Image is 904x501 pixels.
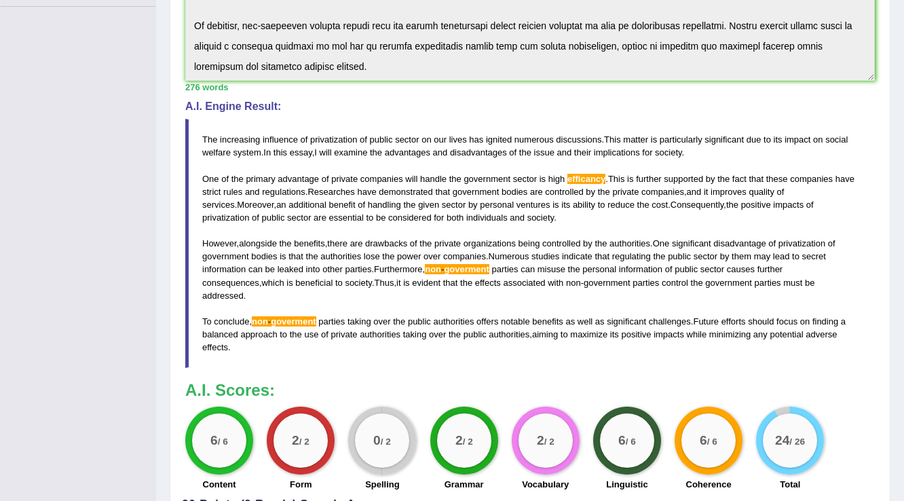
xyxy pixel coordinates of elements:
big: 24 [775,432,789,447]
span: conclude [214,316,249,327]
span: leaked [278,264,303,274]
span: studies [531,251,559,261]
span: the [279,238,291,248]
span: essay [290,147,312,157]
span: privatization [310,134,357,145]
span: of [358,200,365,210]
span: an [276,200,286,210]
span: private [434,238,461,248]
span: Future [693,316,719,327]
div: 276 words [185,81,875,94]
span: its [774,134,783,145]
big: 6 [210,432,218,447]
big: 6 [700,432,707,447]
span: and [245,187,260,197]
span: have [357,187,376,197]
span: that [435,187,450,197]
span: public [464,329,487,339]
h4: A.I. Engine Result: [185,100,875,113]
span: Possible spelling mistake found. (did you mean: nongovernment) [271,316,316,327]
span: authorities [320,251,361,261]
span: any [753,329,768,339]
span: by [720,251,730,261]
span: significant [607,316,646,327]
span: to [764,134,771,145]
span: efforts [721,316,746,327]
span: by [706,174,715,184]
span: effects [475,278,501,288]
span: secret [802,251,826,261]
span: the [449,174,462,184]
span: power [397,251,421,261]
span: primary [246,174,275,184]
span: effects [202,342,228,352]
span: parties [633,278,659,288]
span: that [288,251,303,261]
b: A.I. Scores: [185,381,275,399]
span: is [286,278,293,288]
span: on [421,134,431,145]
span: of [360,134,367,145]
span: private [331,329,357,339]
span: to [792,251,799,261]
span: positive [621,329,651,339]
span: individuals [466,212,508,223]
span: To [202,316,212,327]
span: organizations [464,238,516,248]
span: this [274,147,287,157]
span: is [552,200,559,210]
span: the [370,147,382,157]
span: offers [476,316,498,327]
span: finding [812,316,838,327]
span: benefits [294,238,325,248]
span: government [202,251,249,261]
span: well [578,316,592,327]
span: government [584,278,630,288]
span: fact [732,174,747,184]
span: ability [573,200,595,210]
small: / 2 [299,437,309,447]
span: Researches [307,187,354,197]
span: privatization [202,212,249,223]
span: privatization [778,238,825,248]
span: maximize [570,329,607,339]
span: Possible spelling mistake found. (did you mean: nongovernment) [425,264,441,274]
span: social [825,134,848,145]
span: reduce [607,200,635,210]
span: The [202,134,217,145]
label: Content [203,478,236,491]
span: ventures [516,200,550,210]
span: personal [480,200,514,210]
span: by [586,187,595,197]
span: evident [412,278,440,288]
span: parties [492,264,519,274]
span: while [687,329,707,339]
span: controlled [545,187,583,197]
span: the [568,264,580,274]
span: by [583,238,592,248]
span: are [530,187,543,197]
span: and [433,147,448,157]
span: addressed [202,291,244,301]
span: demonstrated [379,187,433,197]
span: misuse [538,264,565,274]
span: drawbacks [365,238,407,248]
span: public [408,316,431,327]
span: supported [664,174,703,184]
span: impacts [773,200,804,210]
span: sector [395,134,419,145]
label: Grammar [445,478,484,491]
span: the [290,329,302,339]
span: numerous [514,134,554,145]
span: of [410,238,417,248]
span: implications [594,147,640,157]
span: of [828,238,835,248]
span: on [813,134,823,145]
span: increasing [220,134,260,145]
span: notable [501,316,530,327]
span: benefits [532,316,563,327]
span: lives [449,134,467,145]
span: This [604,134,621,145]
span: given [418,200,439,210]
span: bodies [251,251,277,261]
